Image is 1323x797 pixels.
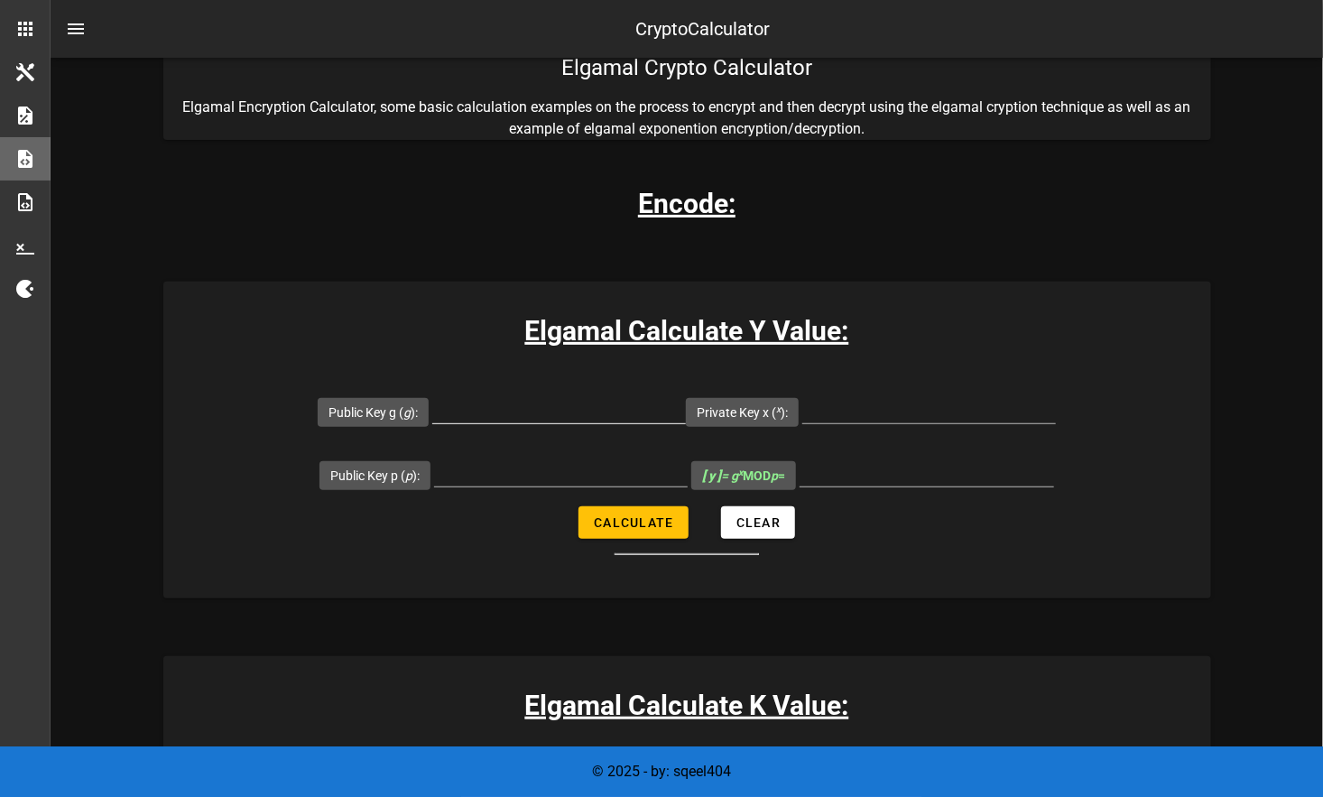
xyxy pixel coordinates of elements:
[403,405,411,420] i: g
[592,763,731,780] span: © 2025 - by: sqeel404
[702,468,721,483] b: [ y ]
[593,515,673,530] span: Calculate
[738,467,743,478] sup: x
[163,685,1211,726] h3: Elgamal Calculate K Value:
[638,183,736,224] h3: Encode:
[697,403,788,422] label: Private Key x ( ):
[736,515,781,530] span: Clear
[636,15,771,42] div: CryptoCalculator
[771,468,778,483] i: p
[163,39,1211,97] div: Elgamal Crypto Calculator
[163,310,1211,351] h3: Elgamal Calculate Y Value:
[330,467,420,485] label: Public Key p ( ):
[702,468,785,483] span: MOD =
[405,468,412,483] i: p
[328,403,418,422] label: Public Key g ( ):
[702,468,743,483] i: = g
[54,7,97,51] button: nav-menu-toggle
[776,403,781,415] sup: x
[163,97,1211,140] p: Elgamal Encryption Calculator, some basic calculation examples on the process to encrypt and then...
[721,506,795,539] button: Clear
[578,506,688,539] button: Calculate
